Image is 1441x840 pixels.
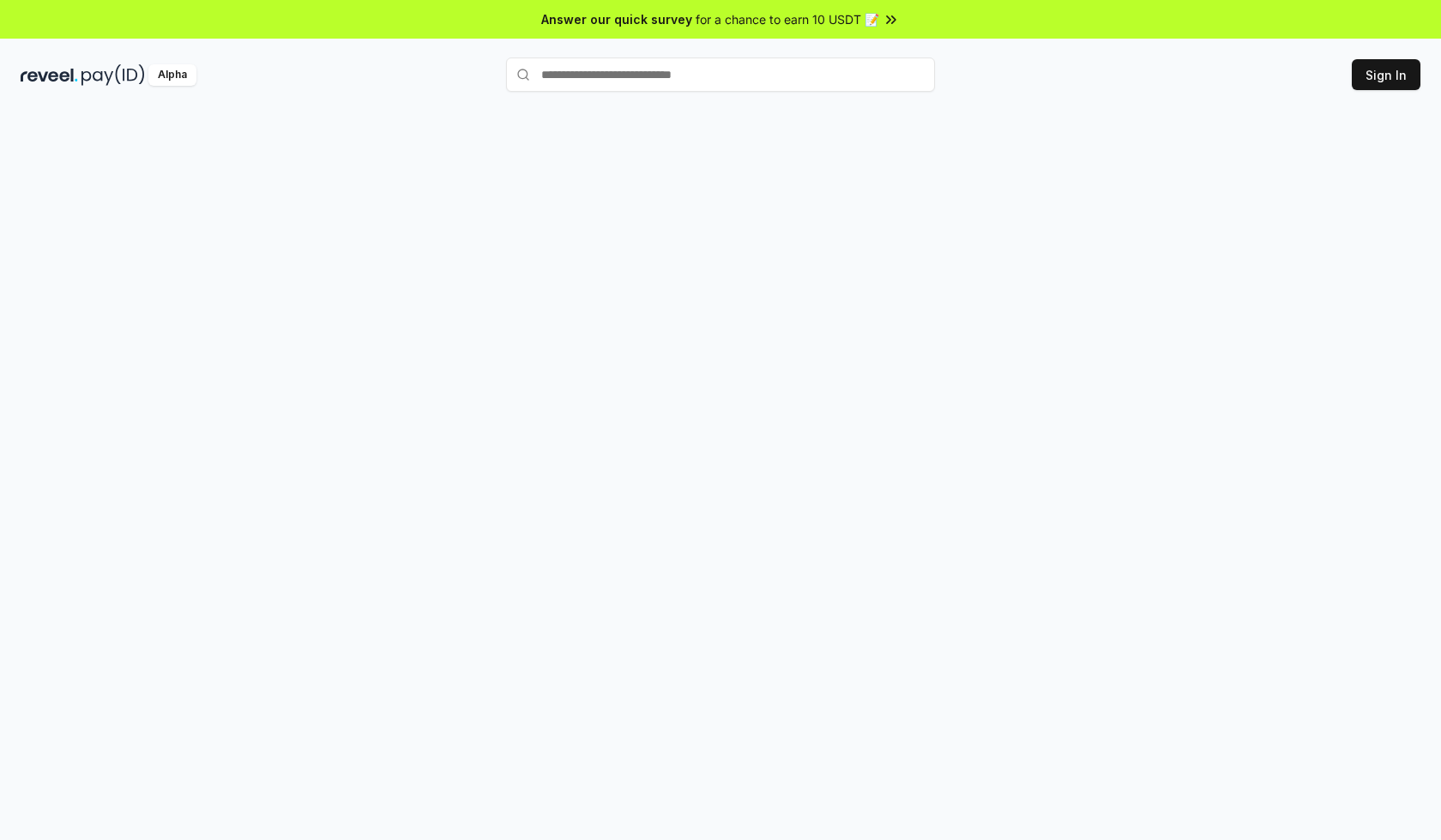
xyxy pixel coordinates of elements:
[148,64,196,86] div: Alpha
[1352,59,1420,90] button: Sign In
[541,10,692,28] span: Answer our quick survey
[81,64,145,86] img: pay_id
[696,10,879,28] span: for a chance to earn 10 USDT 📝
[21,64,78,86] img: reveel_dark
